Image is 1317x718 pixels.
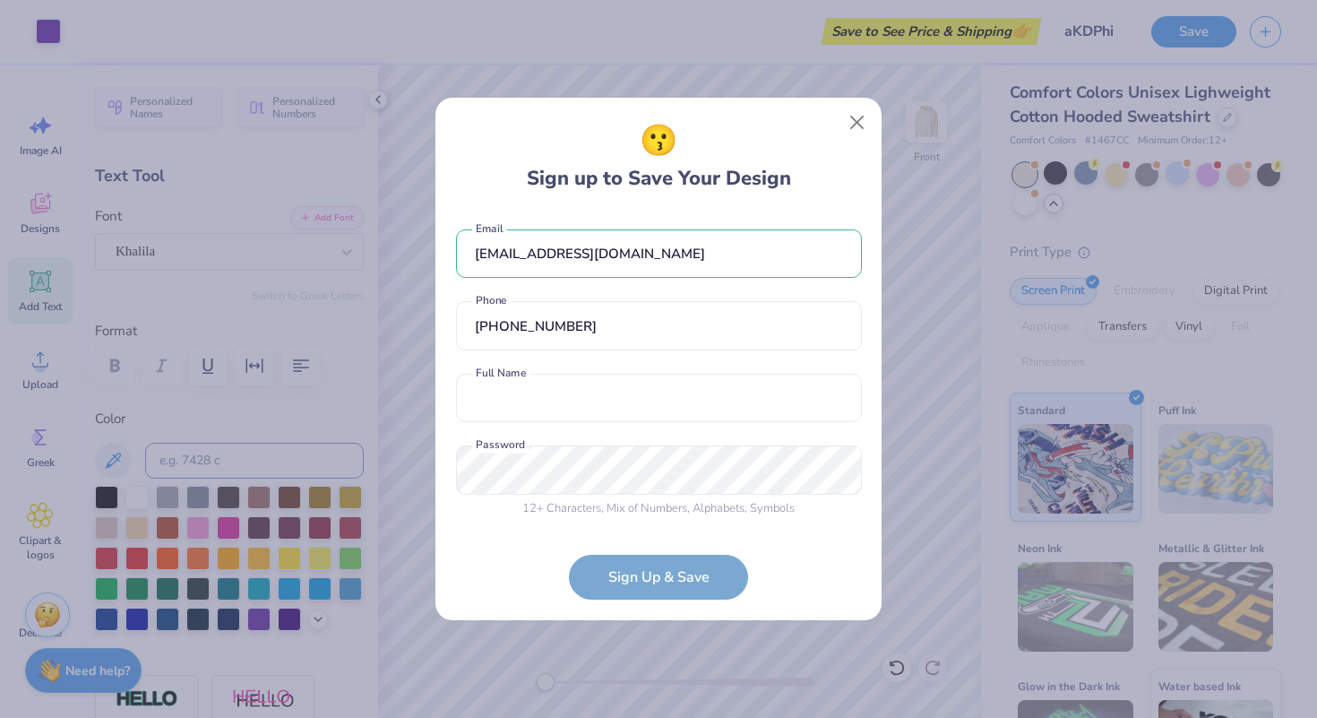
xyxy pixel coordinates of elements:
[527,118,791,194] div: Sign up to Save Your Design
[750,500,795,516] span: Symbols
[641,500,687,516] span: Numbers
[840,106,874,140] button: Close
[693,500,745,516] span: Alphabets
[456,500,862,518] div: , Mix of , ,
[522,500,601,516] span: 12 + Characters
[640,118,677,164] span: 😗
